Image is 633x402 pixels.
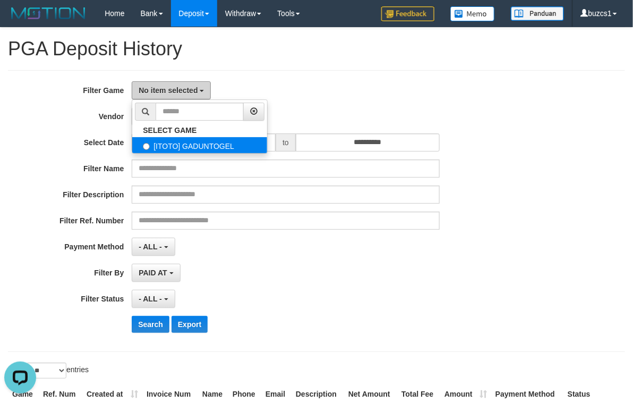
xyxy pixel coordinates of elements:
[143,143,150,150] input: [ITOTO] GADUNTOGEL
[8,5,89,21] img: MOTION_logo.png
[139,86,198,95] span: No item selected
[511,6,564,21] img: panduan.png
[132,81,211,99] button: No item selected
[132,238,175,256] button: - ALL -
[132,316,169,333] button: Search
[132,290,175,308] button: - ALL -
[276,133,296,152] span: to
[172,316,208,333] button: Export
[8,38,625,60] h1: PGA Deposit History
[8,363,89,379] label: Show entries
[27,363,66,379] select: Showentries
[4,4,36,36] button: Open LiveChat chat widget
[381,6,434,21] img: Feedback.jpg
[132,264,180,282] button: PAID AT
[139,295,162,303] span: - ALL -
[132,137,267,153] label: [ITOTO] GADUNTOGEL
[132,123,267,137] a: SELECT GAME
[143,126,196,135] b: SELECT GAME
[139,269,167,277] span: PAID AT
[450,6,495,21] img: Button%20Memo.svg
[139,242,162,251] span: - ALL -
